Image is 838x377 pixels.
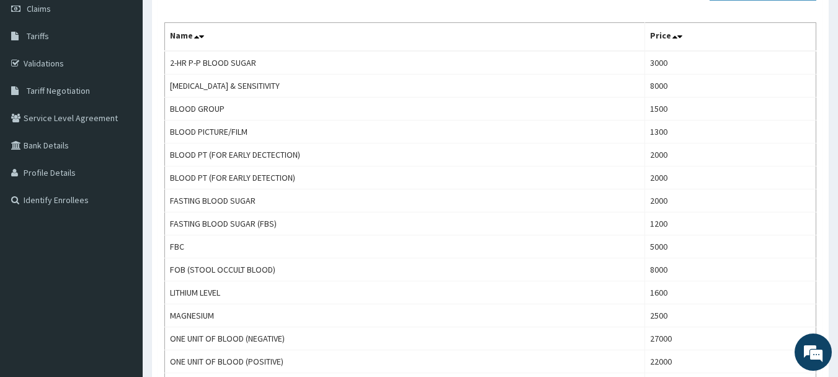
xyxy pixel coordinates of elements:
[644,120,816,143] td: 1300
[165,189,645,212] td: FASTING BLOOD SUGAR
[27,85,90,96] span: Tariff Negotiation
[644,258,816,281] td: 8000
[644,98,816,120] td: 1500
[644,235,816,258] td: 5000
[644,51,816,75] td: 3000
[165,281,645,304] td: LITHIUM LEVEL
[644,350,816,373] td: 22000
[644,23,816,52] th: Price
[6,248,236,291] textarea: Type your message and hit 'Enter'
[165,143,645,166] td: BLOOD PT (FOR EARLY DECTECTION)
[165,75,645,98] td: [MEDICAL_DATA] & SENSITIVITY
[644,212,816,235] td: 1200
[23,62,50,93] img: d_794563401_company_1708531726252_794563401
[644,281,816,304] td: 1600
[644,75,816,98] td: 8000
[203,6,233,36] div: Minimize live chat window
[644,327,816,350] td: 27000
[165,350,645,373] td: ONE UNIT OF BLOOD (POSITIVE)
[165,120,645,143] td: BLOOD PICTURE/FILM
[165,258,645,281] td: FOB (STOOL OCCULT BLOOD)
[644,189,816,212] td: 2000
[165,98,645,120] td: BLOOD GROUP
[644,304,816,327] td: 2500
[27,3,51,14] span: Claims
[165,327,645,350] td: ONE UNIT OF BLOOD (NEGATIVE)
[165,166,645,189] td: BLOOD PT (FOR EARLY DETECTION)
[27,30,49,42] span: Tariffs
[165,212,645,235] td: FASTING BLOOD SUGAR (FBS)
[165,304,645,327] td: MAGNESIUM
[65,70,208,86] div: Chat with us now
[72,111,171,236] span: We're online!
[165,23,645,52] th: Name
[644,166,816,189] td: 2000
[165,51,645,75] td: 2-HR P-P BLOOD SUGAR
[165,235,645,258] td: FBC
[644,143,816,166] td: 2000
